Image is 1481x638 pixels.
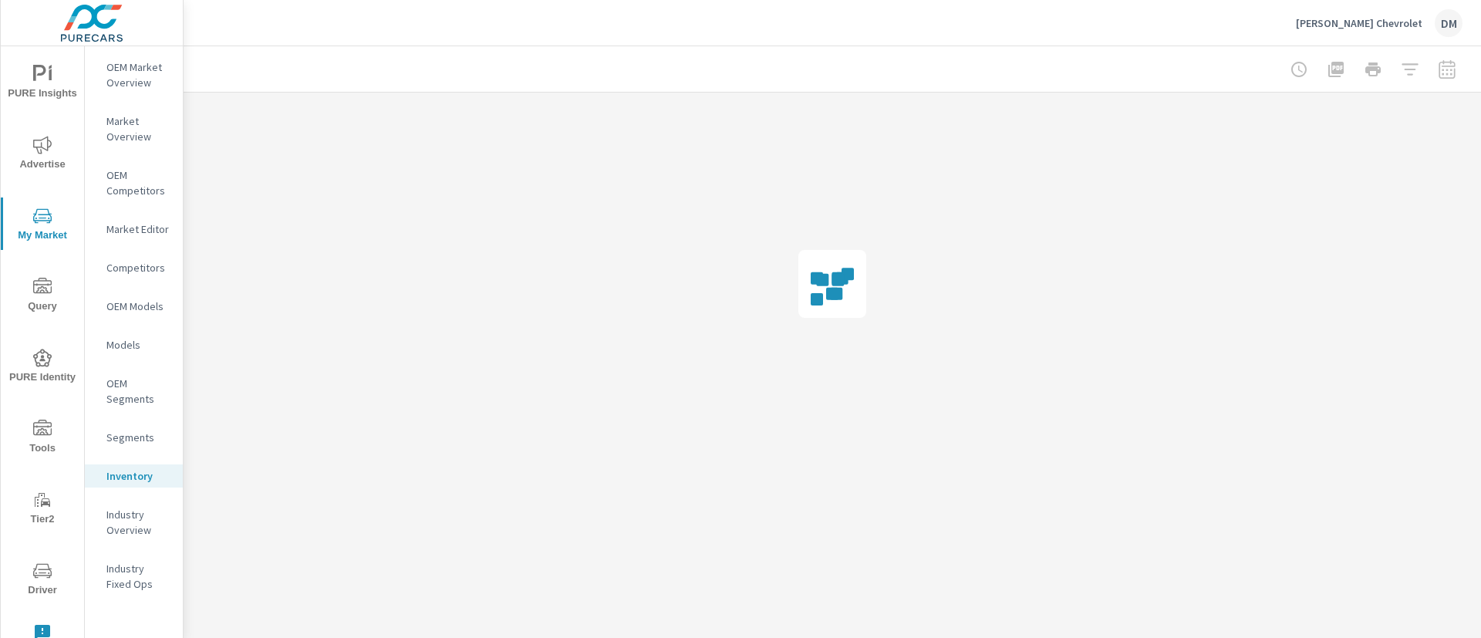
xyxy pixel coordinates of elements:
p: OEM Market Overview [106,59,170,90]
p: OEM Competitors [106,167,170,198]
p: Market Editor [106,221,170,237]
span: Tools [5,420,79,457]
div: Industry Fixed Ops [85,557,183,596]
div: Industry Overview [85,503,183,542]
p: Industry Overview [106,507,170,538]
p: OEM Models [106,299,170,314]
span: Advertise [5,136,79,174]
span: Query [5,278,79,316]
p: Industry Fixed Ops [106,561,170,592]
span: PURE Identity [5,349,79,387]
div: Inventory [85,464,183,488]
p: [PERSON_NAME] Chevrolet [1296,16,1422,30]
div: DM [1435,9,1462,37]
p: Competitors [106,260,170,275]
div: OEM Models [85,295,183,318]
div: OEM Competitors [85,164,183,202]
p: Segments [106,430,170,445]
p: Models [106,337,170,353]
p: Inventory [106,468,170,484]
span: Driver [5,562,79,599]
p: OEM Segments [106,376,170,407]
p: Market Overview [106,113,170,144]
div: OEM Segments [85,372,183,410]
div: Segments [85,426,183,449]
div: Market Editor [85,218,183,241]
div: Competitors [85,256,183,279]
div: OEM Market Overview [85,56,183,94]
span: Tier2 [5,491,79,528]
span: PURE Insights [5,65,79,103]
div: Models [85,333,183,356]
span: My Market [5,207,79,245]
div: Market Overview [85,110,183,148]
